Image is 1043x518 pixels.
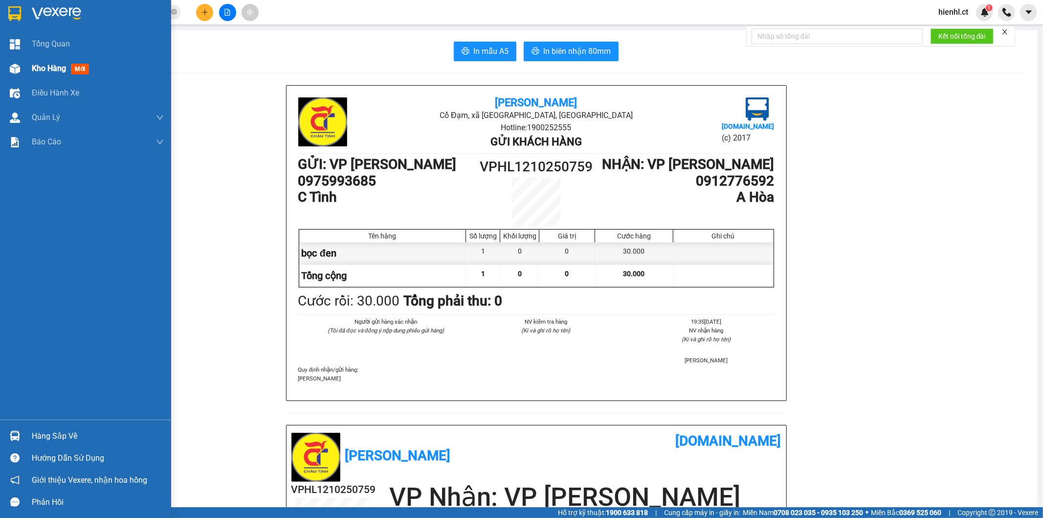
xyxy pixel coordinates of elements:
p: [PERSON_NAME] [298,374,775,383]
span: aim [246,9,253,16]
li: Cổ Đạm, xã [GEOGRAPHIC_DATA], [GEOGRAPHIC_DATA] [377,109,695,121]
span: caret-down [1024,8,1033,17]
i: (Kí và ghi rõ họ tên) [521,327,570,334]
span: In biên nhận 80mm [543,45,611,57]
img: logo-vxr [8,6,21,21]
span: Điều hành xe [32,87,79,99]
strong: 0708 023 035 - 0935 103 250 [774,509,863,517]
span: 1 [481,270,485,278]
sup: 1 [986,4,993,11]
div: Cước hàng [598,232,670,240]
span: 1 [987,4,991,11]
img: warehouse-icon [10,113,20,123]
strong: 1900 633 818 [606,509,648,517]
div: 0 [500,242,539,264]
span: Giới thiệu Vexere, nhận hoa hồng [32,474,147,486]
img: warehouse-icon [10,431,20,441]
span: Miền Nam [743,507,863,518]
button: file-add [219,4,236,21]
span: question-circle [10,453,20,463]
span: Cung cấp máy in - giấy in: [664,507,740,518]
div: Phản hồi [32,495,164,510]
img: logo.jpg [298,97,347,146]
h1: A Hòa [596,189,774,206]
b: Tổng phải thu: 0 [404,293,503,309]
span: printer [462,47,469,56]
button: printerIn biên nhận 80mm [524,42,619,61]
img: logo.jpg [12,12,61,61]
h2: VPHL1210250759 [291,482,376,498]
div: Cước rồi : 30.000 [298,290,400,312]
button: aim [242,4,259,21]
li: Hotline: 1900252555 [91,36,409,48]
h1: C Tình [298,189,477,206]
button: caret-down [1020,4,1037,21]
img: phone-icon [1002,8,1011,17]
span: copyright [989,509,996,516]
span: Miền Bắc [871,507,941,518]
span: Kết nối tổng đài [938,31,986,42]
span: mới [71,64,89,74]
span: hienhl.ct [931,6,976,18]
li: NV kiểm tra hàng [478,317,614,326]
b: [DOMAIN_NAME] [676,433,781,449]
img: icon-new-feature [980,8,989,17]
span: notification [10,475,20,485]
img: solution-icon [10,137,20,147]
span: Báo cáo [32,136,61,148]
b: Gửi khách hàng [490,136,582,148]
div: bọc đen [299,242,466,264]
span: | [655,507,657,518]
li: Người gửi hàng xác nhận [318,317,454,326]
button: Kết nối tổng đài [931,28,994,44]
li: [PERSON_NAME] [638,356,774,365]
button: plus [196,4,213,21]
b: [PERSON_NAME] [495,96,577,109]
h1: 0912776592 [596,173,774,189]
span: Quản Lý [32,111,60,123]
b: [DOMAIN_NAME] [722,122,774,130]
div: Quy định nhận/gửi hàng : [298,365,775,383]
span: 30.000 [623,270,644,278]
b: GỬI : VP [PERSON_NAME] [298,156,457,172]
div: Khối lượng [503,232,536,240]
i: (Tôi đã đọc và đồng ý nộp dung phiếu gửi hàng) [328,327,444,334]
span: message [10,497,20,507]
b: GỬI : VP [PERSON_NAME] [12,71,171,87]
span: ⚪️ [865,511,868,515]
li: 19:35[DATE] [638,317,774,326]
img: logo.jpg [746,97,769,121]
span: | [949,507,950,518]
div: Tên hàng [302,232,464,240]
div: 1 [466,242,500,264]
span: 0 [565,270,569,278]
span: plus [201,9,208,16]
i: (Kí và ghi rõ họ tên) [682,336,731,343]
h1: VPHL1210250759 [477,156,596,178]
li: (c) 2017 [722,132,774,144]
span: close-circle [171,9,177,15]
span: 0 [518,270,522,278]
span: down [156,138,164,146]
span: Tổng cộng [302,270,347,282]
button: printerIn mẫu A5 [454,42,516,61]
img: logo.jpg [291,433,340,482]
span: Hỗ trợ kỹ thuật: [558,507,648,518]
h1: 0975993685 [298,173,477,189]
img: warehouse-icon [10,64,20,74]
li: NV nhận hàng [638,326,774,335]
span: close-circle [171,8,177,17]
img: dashboard-icon [10,39,20,49]
div: Giá trị [542,232,592,240]
input: Nhập số tổng đài [752,28,923,44]
div: 30.000 [595,242,673,264]
span: printer [532,47,539,56]
span: Tổng Quan [32,38,70,50]
div: 0 [539,242,595,264]
div: Hàng sắp về [32,429,164,444]
li: Hotline: 1900252555 [377,121,695,134]
span: down [156,114,164,121]
div: Số lượng [468,232,497,240]
span: In mẫu A5 [473,45,509,57]
strong: 0369 525 060 [899,509,941,517]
